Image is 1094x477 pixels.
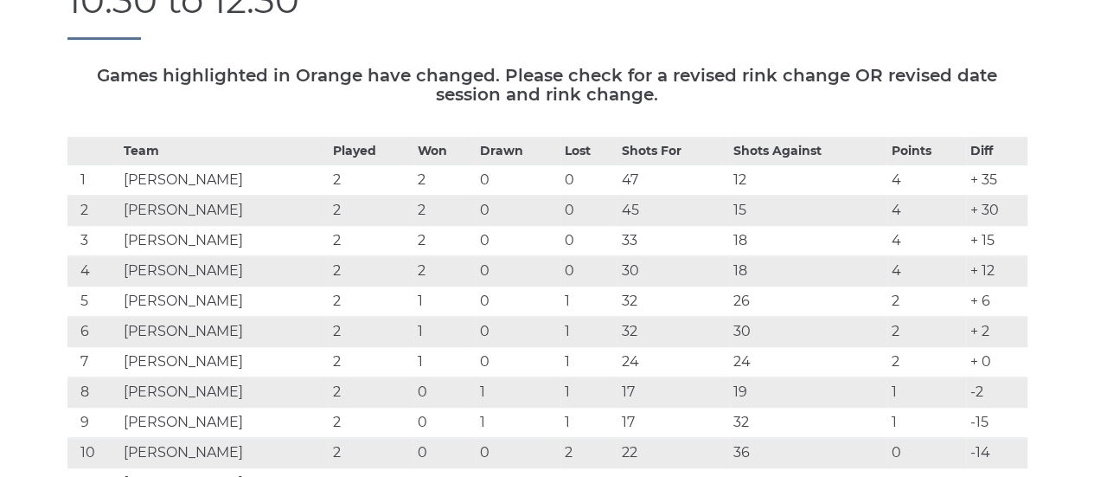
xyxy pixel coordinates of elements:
[119,408,329,438] td: [PERSON_NAME]
[119,438,329,468] td: [PERSON_NAME]
[119,287,329,317] td: [PERSON_NAME]
[560,347,617,377] td: 1
[413,347,476,377] td: 1
[476,317,560,347] td: 0
[476,226,560,256] td: 0
[887,226,967,256] td: 4
[329,138,413,165] th: Played
[119,165,329,196] td: [PERSON_NAME]
[617,138,728,165] th: Shots For
[560,165,617,196] td: 0
[329,408,413,438] td: 2
[67,287,119,317] td: 5
[966,317,1027,347] td: + 2
[966,438,1027,468] td: -14
[119,347,329,377] td: [PERSON_NAME]
[413,287,476,317] td: 1
[413,138,476,165] th: Won
[966,138,1027,165] th: Diff
[887,196,967,226] td: 4
[887,138,967,165] th: Points
[617,438,728,468] td: 22
[329,347,413,377] td: 2
[617,287,728,317] td: 32
[729,287,887,317] td: 26
[887,287,967,317] td: 2
[966,408,1027,438] td: -15
[476,408,560,438] td: 1
[966,347,1027,377] td: + 0
[476,138,560,165] th: Drawn
[887,408,967,438] td: 1
[887,377,967,408] td: 1
[560,438,617,468] td: 2
[413,165,476,196] td: 2
[119,196,329,226] td: [PERSON_NAME]
[329,287,413,317] td: 2
[67,347,119,377] td: 7
[560,256,617,287] td: 0
[617,165,728,196] td: 47
[887,317,967,347] td: 2
[476,377,560,408] td: 1
[966,196,1027,226] td: + 30
[119,138,329,165] th: Team
[413,256,476,287] td: 2
[413,377,476,408] td: 0
[966,165,1027,196] td: + 35
[729,196,887,226] td: 15
[966,226,1027,256] td: + 15
[887,438,967,468] td: 0
[67,317,119,347] td: 6
[329,317,413,347] td: 2
[966,256,1027,287] td: + 12
[119,256,329,287] td: [PERSON_NAME]
[887,256,967,287] td: 4
[329,377,413,408] td: 2
[617,377,728,408] td: 17
[476,347,560,377] td: 0
[617,347,728,377] td: 24
[329,165,413,196] td: 2
[729,226,887,256] td: 18
[560,287,617,317] td: 1
[729,438,887,468] td: 36
[560,317,617,347] td: 1
[729,165,887,196] td: 12
[119,226,329,256] td: [PERSON_NAME]
[887,347,967,377] td: 2
[560,196,617,226] td: 0
[67,196,119,226] td: 2
[560,377,617,408] td: 1
[617,256,728,287] td: 30
[413,438,476,468] td: 0
[729,408,887,438] td: 32
[329,196,413,226] td: 2
[729,377,887,408] td: 19
[560,408,617,438] td: 1
[617,196,728,226] td: 45
[560,226,617,256] td: 0
[966,377,1027,408] td: -2
[413,317,476,347] td: 1
[476,165,560,196] td: 0
[67,226,119,256] td: 3
[67,377,119,408] td: 8
[67,256,119,287] td: 4
[887,165,967,196] td: 4
[729,138,887,165] th: Shots Against
[729,347,887,377] td: 24
[67,165,119,196] td: 1
[476,287,560,317] td: 0
[966,287,1027,317] td: + 6
[67,408,119,438] td: 9
[617,408,728,438] td: 17
[729,317,887,347] td: 30
[329,438,413,468] td: 2
[329,226,413,256] td: 2
[329,256,413,287] td: 2
[729,256,887,287] td: 18
[67,438,119,468] td: 10
[476,438,560,468] td: 0
[413,196,476,226] td: 2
